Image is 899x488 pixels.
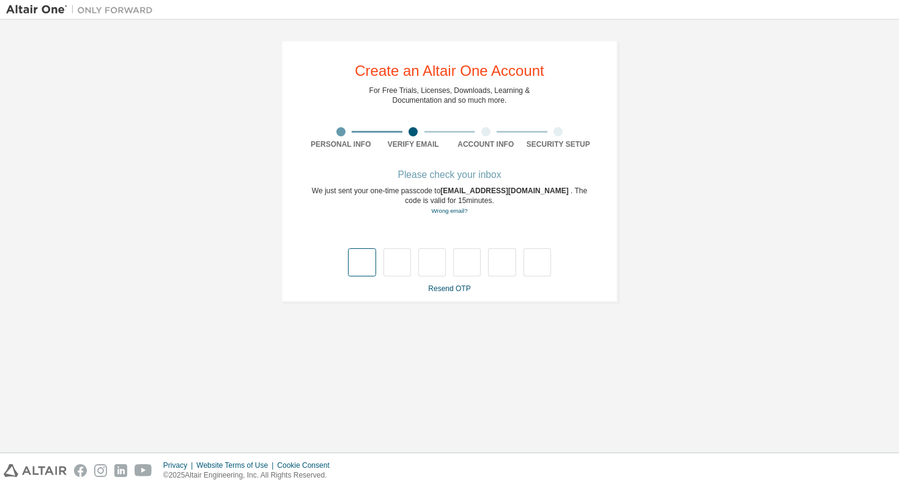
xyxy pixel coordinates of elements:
[163,460,196,470] div: Privacy
[277,460,336,470] div: Cookie Consent
[114,464,127,477] img: linkedin.svg
[431,207,467,214] a: Go back to the registration form
[94,464,107,477] img: instagram.svg
[305,171,594,179] div: Please check your inbox
[522,139,595,149] div: Security Setup
[196,460,277,470] div: Website Terms of Use
[305,139,377,149] div: Personal Info
[135,464,152,477] img: youtube.svg
[377,139,450,149] div: Verify Email
[369,86,530,105] div: For Free Trials, Licenses, Downloads, Learning & Documentation and so much more.
[355,64,544,78] div: Create an Altair One Account
[428,284,470,293] a: Resend OTP
[4,464,67,477] img: altair_logo.svg
[305,186,594,216] div: We just sent your one-time passcode to . The code is valid for 15 minutes.
[163,470,337,481] p: © 2025 Altair Engineering, Inc. All Rights Reserved.
[6,4,159,16] img: Altair One
[74,464,87,477] img: facebook.svg
[449,139,522,149] div: Account Info
[440,187,571,195] span: [EMAIL_ADDRESS][DOMAIN_NAME]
